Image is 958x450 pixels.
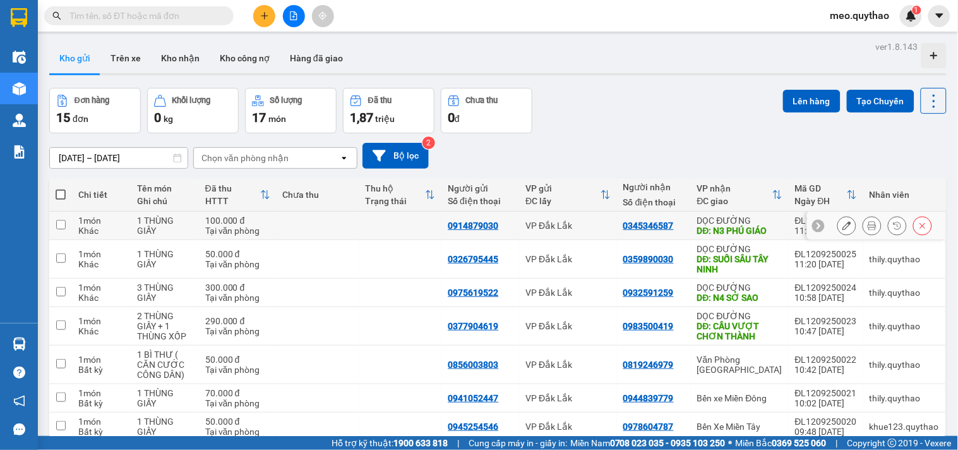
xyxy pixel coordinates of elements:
[280,43,353,73] button: Hàng đã giao
[245,88,337,133] button: Số lượng17món
[137,311,192,341] div: 2 THÙNG GIẤY + 1 THÙNG XỐP
[870,254,939,264] div: thily.quythao
[205,365,270,375] div: Tại văn phòng
[205,427,270,437] div: Tại văn phòng
[270,96,302,105] div: Số lượng
[368,96,392,105] div: Đã thu
[205,293,270,303] div: Tại văn phòng
[78,283,124,293] div: 1 món
[50,148,188,168] input: Select a date range.
[13,337,26,351] img: warehouse-icon
[73,114,88,124] span: đơn
[78,417,124,427] div: 1 món
[137,249,192,269] div: 1 THÙNG GIẤY
[137,216,192,236] div: 1 THÙNG GIẤY
[78,316,124,326] div: 1 món
[623,254,674,264] div: 0359890030
[205,316,270,326] div: 290.000 đ
[78,259,124,269] div: Khác
[441,88,532,133] button: Chưa thu0đ
[78,365,124,375] div: Bất kỳ
[795,216,857,226] div: ĐL1209250026
[623,393,674,403] div: 0944839779
[78,293,124,303] div: Khác
[697,393,782,403] div: Bến xe Miền Đông
[164,114,173,124] span: kg
[108,12,138,25] span: Nhận:
[783,90,841,113] button: Lên hàng
[772,438,827,448] strong: 0369 525 060
[137,283,192,303] div: 3 THÙNG GIẤY
[697,355,782,375] div: Văn Phòng [GEOGRAPHIC_DATA]
[448,321,498,331] div: 0377904619
[836,436,838,450] span: |
[526,196,601,206] div: ĐC lấy
[13,114,26,127] img: warehouse-icon
[108,41,196,59] div: 0345346587
[795,388,857,398] div: ĐL1209250021
[526,183,601,193] div: VP gửi
[108,66,126,79] span: DĐ:
[75,96,109,105] div: Đơn hàng
[205,398,270,408] div: Tại văn phòng
[154,110,161,125] span: 0
[448,183,513,193] div: Người gửi
[795,355,857,365] div: ĐL1209250022
[172,96,211,105] div: Khối lượng
[921,43,947,68] div: Tạo kho hàng mới
[210,43,280,73] button: Kho công nợ
[260,11,269,20] span: plus
[49,43,100,73] button: Kho gửi
[623,288,674,298] div: 0932591259
[526,422,611,432] div: VP Đắk Lắk
[876,40,918,54] div: ver 1.8.143
[366,196,426,206] div: Trạng thái
[137,183,192,193] div: Tên món
[795,249,857,259] div: ĐL1209250025
[795,283,857,293] div: ĐL1209250024
[789,178,863,212] th: Toggle SortBy
[697,244,782,254] div: DỌC ĐƯỜNG
[697,422,782,432] div: Bến Xe Miền Tây
[69,9,219,23] input: Tìm tên, số ĐT hoặc mã đơn
[13,423,25,435] span: message
[283,5,305,27] button: file-add
[11,41,99,59] div: 0914879030
[697,183,772,193] div: VP nhận
[795,196,847,206] div: Ngày ĐH
[795,183,847,193] div: Mã GD
[339,153,349,163] svg: open
[13,51,26,64] img: warehouse-icon
[312,5,334,27] button: aim
[795,316,857,326] div: ĐL1209250023
[362,143,429,169] button: Bộ lọc
[448,254,498,264] div: 0326795445
[795,365,857,375] div: 10:42 [DATE]
[697,254,782,274] div: DĐ: SUỐI SÂU TÂY NINH
[697,283,782,293] div: DỌC ĐƯỜNG
[870,360,939,370] div: thily.quythao
[11,12,30,25] span: Gửi:
[78,326,124,336] div: Khác
[913,6,921,15] sup: 1
[147,88,239,133] button: Khối lượng0kg
[469,436,567,450] span: Cung cấp máy in - giấy in:
[691,178,789,212] th: Toggle SortBy
[570,436,726,450] span: Miền Nam
[49,88,141,133] button: Đơn hàng15đơn
[205,388,270,398] div: 70.000 đ
[795,417,857,427] div: ĐL1209250020
[359,178,442,212] th: Toggle SortBy
[375,114,395,124] span: triệu
[526,221,611,231] div: VP Đắk Lắk
[205,259,270,269] div: Tại văn phòng
[697,216,782,226] div: DỌC ĐƯỜNG
[847,90,914,113] button: Tạo Chuyến
[623,221,674,231] div: 0345346587
[137,196,192,206] div: Ghi chú
[283,190,353,200] div: Chưa thu
[736,436,827,450] span: Miền Bắc
[697,293,782,303] div: DĐ: N4 SỞ SAO
[205,226,270,236] div: Tại văn phòng
[934,10,945,21] span: caret-down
